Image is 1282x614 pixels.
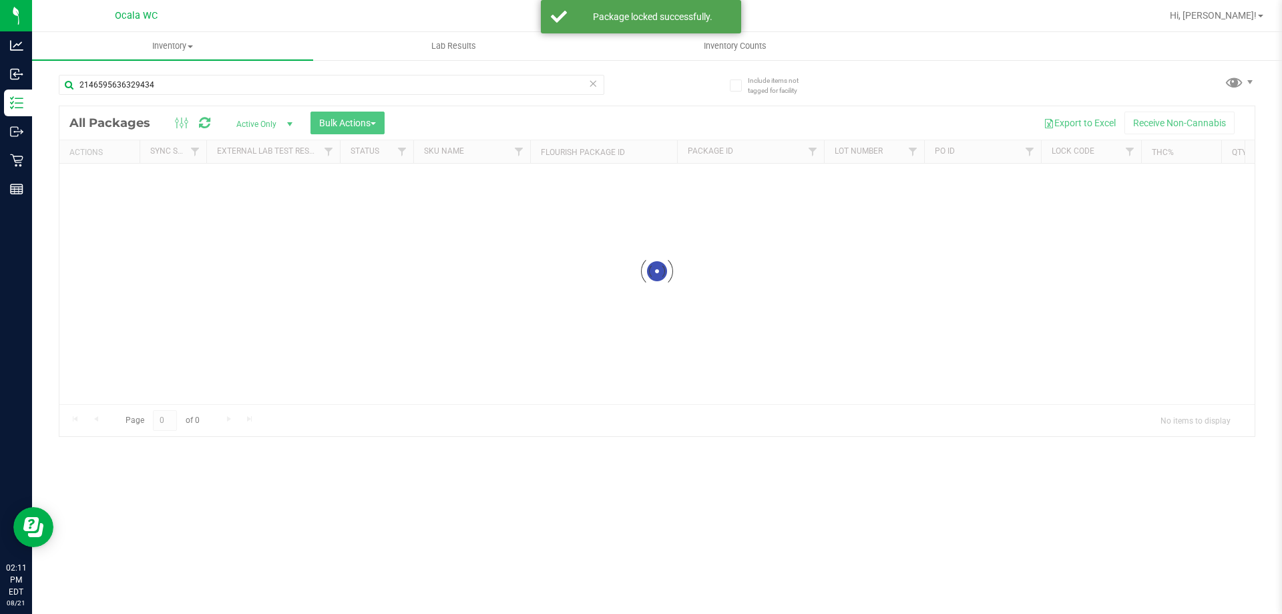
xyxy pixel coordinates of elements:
[313,32,594,60] a: Lab Results
[59,75,604,95] input: Search Package ID, Item Name, SKU, Lot or Part Number...
[594,32,875,60] a: Inventory Counts
[10,154,23,167] inline-svg: Retail
[10,125,23,138] inline-svg: Outbound
[10,182,23,196] inline-svg: Reports
[6,598,26,608] p: 08/21
[588,75,598,92] span: Clear
[686,40,785,52] span: Inventory Counts
[574,10,731,23] div: Package locked successfully.
[6,562,26,598] p: 02:11 PM EDT
[413,40,494,52] span: Lab Results
[10,96,23,110] inline-svg: Inventory
[32,32,313,60] a: Inventory
[1170,10,1257,21] span: Hi, [PERSON_NAME]!
[748,75,815,96] span: Include items not tagged for facility
[10,39,23,52] inline-svg: Analytics
[10,67,23,81] inline-svg: Inbound
[13,507,53,547] iframe: Resource center
[32,40,313,52] span: Inventory
[115,10,158,21] span: Ocala WC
